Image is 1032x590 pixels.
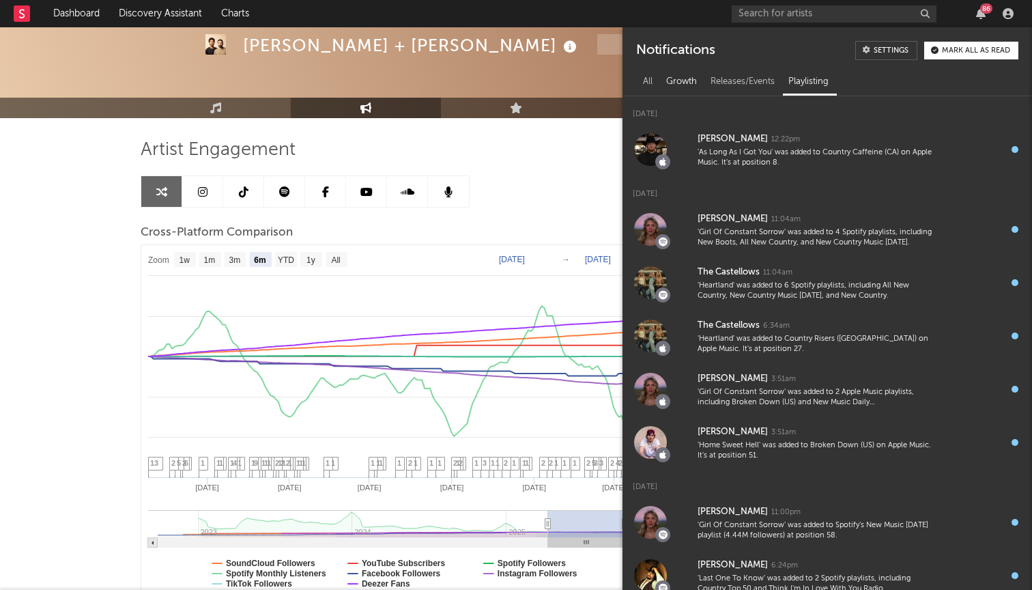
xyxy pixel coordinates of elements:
span: 5 [177,459,181,467]
div: 'Girl Of Constant Sorrow' was added to Spotify's New Music [DATE] playlist (4.44M followers) at p... [698,520,938,542]
span: 1 [216,459,220,467]
div: [PERSON_NAME] [698,504,768,520]
div: [DATE] [622,176,1032,203]
div: [PERSON_NAME] [698,557,768,574]
div: 'Home Sweet Hell' was added to Broken Down (US) on Apple Music. It's at position 51. [698,440,938,462]
a: [PERSON_NAME]12:22pm'As Long As I Got You' was added to Country Caffeine (CA) on Apple Music. It'... [622,123,1032,176]
text: Zoom [148,255,169,265]
text: [DATE] [602,483,626,492]
span: 2 [275,459,279,467]
span: Cross-Platform Comparison [141,225,293,241]
div: 6:34am [763,321,790,331]
text: 1m [204,255,216,265]
div: 'Heartland' was added to Country Risers ([GEOGRAPHIC_DATA]) on Apple Music. It's at position 27. [698,334,938,355]
div: Playlisting [782,70,835,94]
div: Releases/Events [704,70,782,94]
span: 1 [302,459,306,467]
div: 'Girl Of Constant Sorrow' was added to 2 Apple Music playlists, including Broken Down (US) and Ne... [698,387,938,408]
div: [PERSON_NAME] [698,371,768,387]
span: 2 [459,459,463,467]
span: 1 [491,459,495,467]
div: 'Heartland' was added to 6 Spotify playlists, including All New Country, New Country Music [DATE]... [698,281,938,302]
span: 2 [586,459,590,467]
text: Instagram Followers [498,569,577,578]
span: 1 [522,459,526,467]
div: Mark all as read [942,47,1010,55]
div: 11:00pm [771,507,801,518]
span: 13 [150,459,158,467]
span: 1 [397,459,401,467]
span: 9 [254,459,258,467]
a: Settings [855,41,917,60]
span: 1 [379,459,383,467]
span: 2 [286,459,290,467]
a: [PERSON_NAME]3:51am'Girl Of Constant Sorrow' was added to 2 Apple Music playlists, including Brok... [622,363,1032,416]
div: 3:51am [771,427,796,438]
span: 1 [496,459,500,467]
text: SoundCloud Followers [226,559,315,568]
text: [DATE] [195,483,219,492]
text: Spotify Followers [498,559,566,568]
div: [PERSON_NAME] + [PERSON_NAME] [243,34,580,57]
span: 2 [182,459,186,467]
span: 1 [512,459,516,467]
span: 2 [541,459,545,467]
div: The Castellows [698,318,760,334]
span: 1 [267,459,271,467]
span: 1 [296,459,300,467]
div: All [636,70,659,94]
span: 5 [592,459,596,467]
div: 'Girl Of Constant Sorrow' was added to 4 Spotify playlists, including New Boots, All New Country,... [698,227,938,249]
span: 1 [326,459,330,467]
text: [DATE] [585,255,611,264]
text: Facebook Followers [362,569,441,578]
div: 11:04am [771,214,801,225]
div: 12:22pm [771,135,800,145]
text: [DATE] [440,483,464,492]
div: 6:24pm [771,561,798,571]
span: 2 [610,459,614,467]
span: 1 [299,459,303,467]
span: 1 [331,459,335,467]
span: 2 [618,459,622,467]
text: [DATE] [522,483,546,492]
a: The Castellows11:04am'Heartland' was added to 6 Spotify playlists, including All New Country, New... [622,256,1032,309]
span: 1 [264,459,268,467]
a: [PERSON_NAME]11:04am'Girl Of Constant Sorrow' was added to 4 Spotify playlists, including New Boo... [622,203,1032,256]
span: 2 [408,459,412,467]
span: 3 [483,459,487,467]
text: 1w [180,255,190,265]
span: 2 [453,459,457,467]
span: 1 [261,459,266,467]
span: 1 [562,459,567,467]
div: [PERSON_NAME] [698,131,768,147]
text: TikTok Followers [226,579,292,589]
span: 1 [573,459,577,467]
span: 1 [429,459,433,467]
text: 1y [306,255,315,265]
span: 1 [438,459,442,467]
div: [PERSON_NAME] [698,211,768,227]
span: 1 [371,459,375,467]
div: [PERSON_NAME] [698,424,768,440]
input: Search for artists [732,5,936,23]
span: 1 [554,459,558,467]
div: 11:04am [763,268,792,278]
span: 1 [474,459,478,467]
text: Spotify Monthly Listeners [226,569,326,578]
span: 1 [456,459,460,467]
a: [PERSON_NAME]3:51am'Home Sweet Hell' was added to Broken Down (US) on Apple Music. It's at positi... [622,416,1032,469]
text: 6m [254,255,266,265]
div: Notifications [636,41,715,60]
button: Mark all as read [924,42,1018,59]
a: The Castellows6:34am'Heartland' was added to Country Risers ([GEOGRAPHIC_DATA]) on Apple Music. I... [622,309,1032,363]
span: 4 [616,459,620,467]
span: 3 [599,459,603,467]
span: 1 [525,459,529,467]
span: 1 [238,459,242,467]
div: 86 [980,3,992,14]
span: 1 [230,459,234,467]
text: Deezer Fans [362,579,410,589]
span: 1 [414,459,418,467]
span: 2 [549,459,553,467]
